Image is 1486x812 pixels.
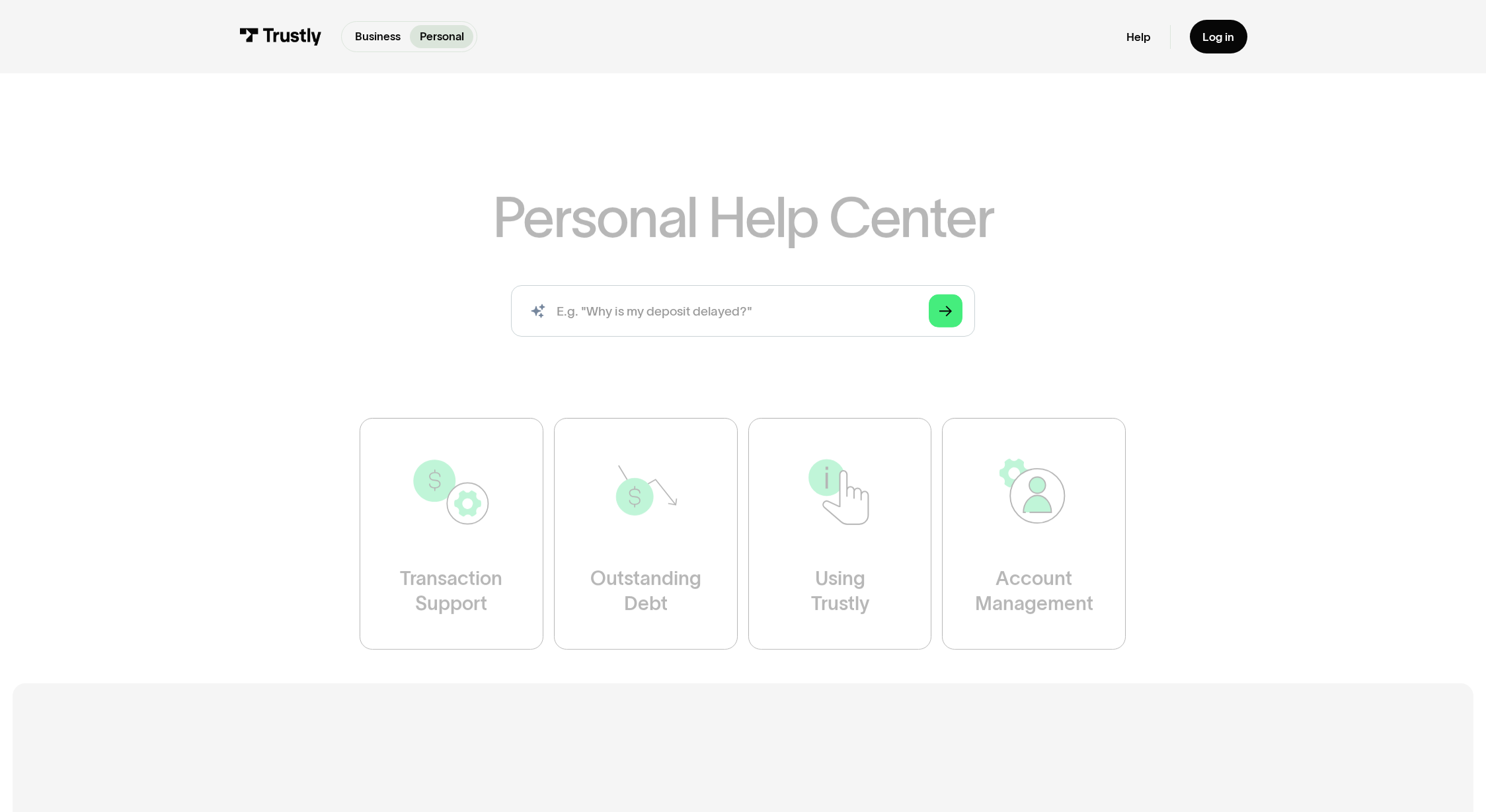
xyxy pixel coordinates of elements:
[360,418,543,650] a: TransactionSupport
[1190,20,1247,53] a: Log in
[410,25,473,48] a: Personal
[492,189,994,246] h1: Personal Help Center
[811,566,869,617] div: Using Trustly
[511,285,975,336] input: search
[420,28,464,45] p: Personal
[355,28,401,45] p: Business
[748,418,932,650] a: UsingTrustly
[554,418,738,650] a: OutstandingDebt
[401,566,503,617] div: Transaction Support
[1202,30,1234,44] div: Log in
[1126,30,1151,44] a: Help
[239,28,322,46] img: Trustly Logo
[345,25,410,48] a: Business
[943,418,1126,650] a: AccountManagement
[590,566,701,617] div: Outstanding Debt
[975,566,1093,617] div: Account Management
